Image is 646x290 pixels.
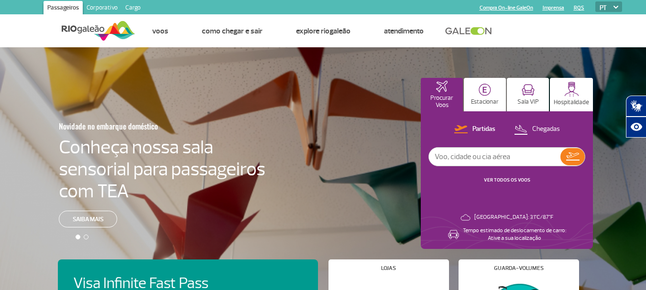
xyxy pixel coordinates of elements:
a: Compra On-line GaleOn [480,5,533,11]
a: Passageiros [44,1,83,16]
button: Procurar Voos [421,78,463,111]
p: Estacionar [471,98,499,106]
button: Abrir recursos assistivos. [626,117,646,138]
button: VER TODOS OS VOOS [481,176,533,184]
button: Chegadas [511,123,563,136]
button: Sala VIP [507,78,549,111]
h4: Guarda-volumes [494,266,544,271]
a: Atendimento [384,26,424,36]
a: Imprensa [543,5,564,11]
button: Estacionar [464,78,506,111]
a: VER TODOS OS VOOS [484,177,530,183]
div: Plugin de acessibilidade da Hand Talk. [626,96,646,138]
h4: Conheça nossa sala sensorial para passageiros com TEA [59,136,265,202]
img: airplaneHomeActive.svg [436,81,448,92]
p: Sala VIP [517,98,539,106]
button: Partidas [451,123,498,136]
h3: Novidade no embarque doméstico [59,116,219,136]
p: Partidas [472,125,495,134]
a: Saiba mais [59,211,117,227]
a: Cargo [121,1,144,16]
h4: Lojas [381,266,396,271]
p: Hospitalidade [554,99,589,106]
p: Chegadas [532,125,560,134]
a: Como chegar e sair [202,26,263,36]
button: Abrir tradutor de língua de sinais. [626,96,646,117]
a: Corporativo [83,1,121,16]
p: Tempo estimado de deslocamento de carro: Ative a sua localização [463,227,566,242]
p: Procurar Voos [426,95,458,109]
a: Explore RIOgaleão [296,26,350,36]
img: carParkingHome.svg [479,84,491,96]
input: Voo, cidade ou cia aérea [429,148,560,166]
img: hospitality.svg [564,82,579,97]
p: [GEOGRAPHIC_DATA]: 31°C/87°F [474,214,553,221]
a: RQS [574,5,584,11]
a: Voos [152,26,168,36]
img: vipRoom.svg [522,84,535,96]
button: Hospitalidade [550,78,593,111]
